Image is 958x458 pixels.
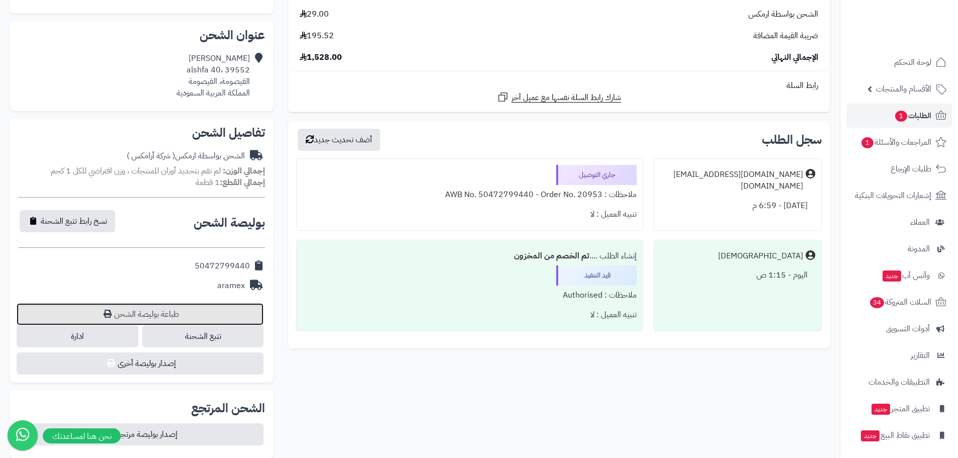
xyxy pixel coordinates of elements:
b: تم الخصم من المخزون [514,250,589,262]
a: شارك رابط السلة نفسها مع عميل آخر [497,91,621,104]
button: نسخ رابط تتبع الشحنة [20,210,115,232]
button: إصدار بوليصة مرتجع [17,423,264,445]
span: 29.00 [300,9,329,20]
span: لم تقم بتحديد أوزان للمنتجات ، وزن افتراضي للكل 1 كجم [51,165,221,177]
h3: سجل الطلب [762,134,822,146]
div: 50472799440 [195,260,250,272]
span: الأقسام والمنتجات [876,82,931,96]
span: إشعارات التحويلات البنكية [855,189,931,203]
div: تنبيه العميل : لا [303,305,636,325]
button: إصدار بوليصة أخرى [17,352,264,375]
span: 34 [870,297,884,308]
a: المراجعات والأسئلة1 [846,130,952,154]
h2: بوليصة الشحن [194,217,265,229]
a: إشعارات التحويلات البنكية [846,184,952,208]
strong: إجمالي القطع: [220,176,265,189]
a: تطبيق نقاط البيعجديد [846,423,952,447]
div: [DOMAIN_NAME][EMAIL_ADDRESS][DOMAIN_NAME] [660,169,803,192]
div: رابط السلة [292,80,826,91]
a: طباعة بوليصة الشحن [17,303,264,325]
a: التطبيقات والخدمات [846,370,952,394]
span: ( شركة أرامكس ) [127,150,175,162]
span: جديد [883,270,901,282]
span: نسخ رابط تتبع الشحنة [41,215,107,227]
a: أدوات التسويق [846,317,952,341]
span: الإجمالي النهائي [771,52,818,63]
span: طلبات الإرجاع [891,162,931,176]
a: العملاء [846,210,952,234]
div: إنشاء الطلب .... [303,246,636,266]
div: [DEMOGRAPHIC_DATA] [718,250,803,262]
span: 1 [861,137,874,148]
a: الطلبات1 [846,104,952,128]
span: شارك رابط السلة نفسها مع عميل آخر [511,92,621,104]
div: الشحن بواسطة ارمكس [127,150,245,162]
a: المدونة [846,237,952,261]
h2: تفاصيل الشحن [18,127,265,139]
span: لوحة التحكم [894,55,931,69]
span: جديد [872,404,890,415]
strong: إجمالي الوزن: [223,165,265,177]
span: العملاء [910,215,930,229]
div: قيد التنفيذ [556,265,637,286]
button: أضف تحديث جديد [298,129,380,151]
div: اليوم - 1:15 ص [660,265,815,285]
a: تتبع الشحنة [142,325,264,347]
a: تطبيق المتجرجديد [846,397,952,421]
h2: عنوان الشحن [18,29,265,41]
span: وآتس آب [882,268,930,283]
span: الشحن بواسطة ارمكس [748,9,818,20]
div: ملاحظات : AWB No. 50472799440 - Order No. 20953 [303,185,636,205]
span: الطلبات [894,109,931,123]
span: تطبيق المتجر [870,402,930,416]
a: وآتس آبجديد [846,263,952,288]
span: المدونة [908,242,930,256]
a: التقارير [846,343,952,368]
div: ملاحظات : Authorised [303,286,636,305]
span: المراجعات والأسئلة [860,135,931,149]
span: تطبيق نقاط البيع [860,428,930,442]
span: التطبيقات والخدمات [868,375,930,389]
a: السلات المتروكة34 [846,290,952,314]
span: ضريبة القيمة المضافة [753,30,818,42]
span: 1,528.00 [300,52,342,63]
small: 1 قطعة [196,176,265,189]
h2: الشحن المرتجع [191,402,265,414]
span: 195.52 [300,30,334,42]
div: aramex [217,280,245,292]
a: طلبات الإرجاع [846,157,952,181]
div: [DATE] - 6:59 م [660,196,815,216]
div: [PERSON_NAME] alshfa 40، 39552 القيصومة، القيصومة المملكة العربية السعودية [177,53,250,99]
span: أدوات التسويق [886,322,930,336]
span: التقارير [911,348,930,362]
a: لوحة التحكم [846,50,952,74]
div: جاري التوصيل [556,165,637,185]
a: ادارة [17,325,138,347]
span: جديد [861,430,880,441]
div: تنبيه العميل : لا [303,205,636,224]
img: logo-2.png [890,28,948,49]
span: 1 [895,111,907,122]
span: السلات المتروكة [869,295,931,309]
